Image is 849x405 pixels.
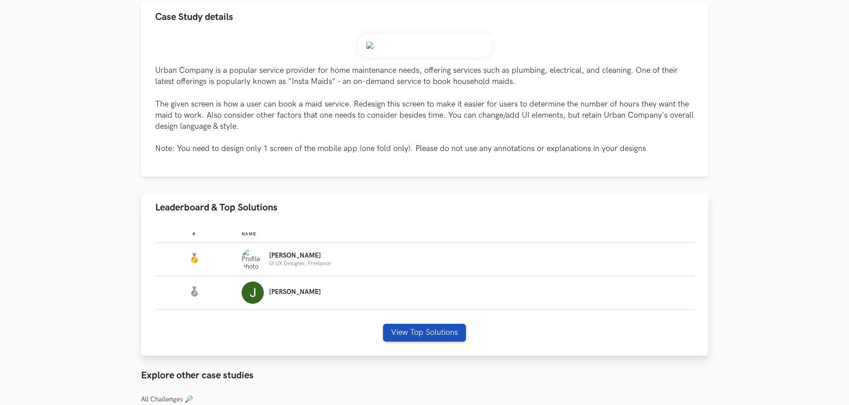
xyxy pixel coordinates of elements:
[192,231,196,237] span: #
[141,222,708,356] div: Leaderboard & Top Solutions
[269,261,331,266] p: UI UX Designer, Freelance
[141,31,708,177] div: Case Study details
[383,324,466,341] button: View Top Solutions
[189,286,200,297] img: Silver Medal
[141,396,708,404] h3: All Challenges 🔎
[242,282,264,304] img: Profile photo
[269,252,331,259] p: [PERSON_NAME]
[358,34,491,57] img: Weekend_Hackathon_83_banner.png
[189,253,200,264] img: Gold Medal
[155,224,694,310] table: Leaderboard
[141,194,708,222] button: Leaderboard & Top Solutions
[155,65,694,155] p: Urban Company is a popular service provider for home maintenance needs, offering services such as...
[269,289,321,296] p: [PERSON_NAME]
[242,231,256,237] span: Name
[155,202,278,214] span: Leaderboard & Top Solutions
[155,11,233,23] span: Case Study details
[141,3,708,31] button: Case Study details
[141,370,708,381] h3: Explore other case studies
[242,248,264,270] img: Profile photo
